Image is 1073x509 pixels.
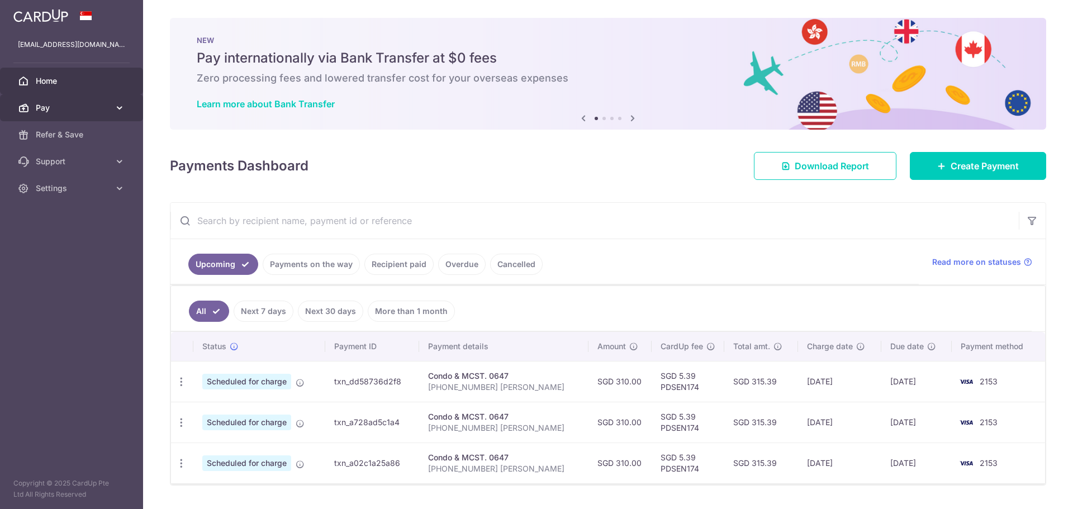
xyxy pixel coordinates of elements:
[952,332,1045,361] th: Payment method
[13,9,68,22] img: CardUp
[325,402,419,443] td: txn_a728ad5c1a4
[881,361,951,402] td: [DATE]
[733,341,770,352] span: Total amt.
[18,39,125,50] p: [EMAIL_ADDRESS][DOMAIN_NAME]
[298,301,363,322] a: Next 30 days
[197,36,1019,45] p: NEW
[325,332,419,361] th: Payment ID
[36,75,110,87] span: Home
[881,443,951,483] td: [DATE]
[188,254,258,275] a: Upcoming
[798,402,882,443] td: [DATE]
[754,152,896,180] a: Download Report
[428,382,580,393] p: [PHONE_NUMBER] [PERSON_NAME]
[428,411,580,422] div: Condo & MCST. 0647
[661,341,703,352] span: CardUp fee
[588,402,652,443] td: SGD 310.00
[955,456,977,470] img: Bank Card
[428,463,580,474] p: [PHONE_NUMBER] [PERSON_NAME]
[798,361,882,402] td: [DATE]
[189,301,229,322] a: All
[652,443,724,483] td: SGD 5.39 PDSEN174
[951,159,1019,173] span: Create Payment
[932,256,1021,268] span: Read more on statuses
[980,417,998,427] span: 2153
[955,416,977,429] img: Bank Card
[932,256,1032,268] a: Read more on statuses
[325,361,419,402] td: txn_dd58736d2f8
[428,452,580,463] div: Condo & MCST. 0647
[807,341,853,352] span: Charge date
[795,159,869,173] span: Download Report
[36,156,110,167] span: Support
[197,98,335,110] a: Learn more about Bank Transfer
[170,156,308,176] h4: Payments Dashboard
[724,443,798,483] td: SGD 315.39
[170,203,1019,239] input: Search by recipient name, payment id or reference
[202,455,291,471] span: Scheduled for charge
[428,422,580,434] p: [PHONE_NUMBER] [PERSON_NAME]
[652,361,724,402] td: SGD 5.39 PDSEN174
[438,254,486,275] a: Overdue
[170,18,1046,130] img: Bank transfer banner
[202,374,291,389] span: Scheduled for charge
[36,102,110,113] span: Pay
[490,254,543,275] a: Cancelled
[234,301,293,322] a: Next 7 days
[597,341,626,352] span: Amount
[368,301,455,322] a: More than 1 month
[36,129,110,140] span: Refer & Save
[890,341,924,352] span: Due date
[798,443,882,483] td: [DATE]
[588,361,652,402] td: SGD 310.00
[197,72,1019,85] h6: Zero processing fees and lowered transfer cost for your overseas expenses
[652,402,724,443] td: SGD 5.39 PDSEN174
[588,443,652,483] td: SGD 310.00
[36,183,110,194] span: Settings
[202,415,291,430] span: Scheduled for charge
[910,152,1046,180] a: Create Payment
[202,341,226,352] span: Status
[325,443,419,483] td: txn_a02c1a25a86
[364,254,434,275] a: Recipient paid
[197,49,1019,67] h5: Pay internationally via Bank Transfer at $0 fees
[724,361,798,402] td: SGD 315.39
[724,402,798,443] td: SGD 315.39
[980,458,998,468] span: 2153
[955,375,977,388] img: Bank Card
[419,332,588,361] th: Payment details
[980,377,998,386] span: 2153
[881,402,951,443] td: [DATE]
[428,370,580,382] div: Condo & MCST. 0647
[263,254,360,275] a: Payments on the way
